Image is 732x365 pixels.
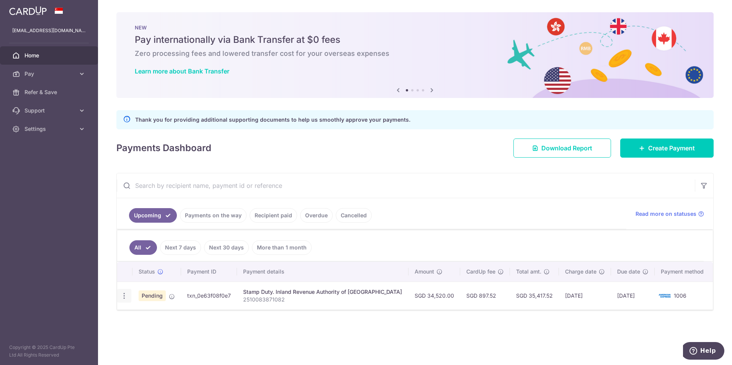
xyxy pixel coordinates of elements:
[135,67,229,75] a: Learn more about Bank Transfer
[25,125,75,133] span: Settings
[181,282,237,310] td: txn_0e63f08f0e7
[139,268,155,275] span: Status
[683,342,724,361] iframe: Opens a widget where you can find more information
[135,24,695,31] p: NEW
[160,240,201,255] a: Next 7 days
[541,143,592,153] span: Download Report
[336,208,372,223] a: Cancelled
[300,208,333,223] a: Overdue
[181,262,237,282] th: Payment ID
[516,268,541,275] span: Total amt.
[237,262,408,282] th: Payment details
[466,268,495,275] span: CardUp fee
[657,291,672,300] img: Bank Card
[25,88,75,96] span: Refer & Save
[139,290,166,301] span: Pending
[513,139,611,158] a: Download Report
[129,240,157,255] a: All
[135,49,695,58] h6: Zero processing fees and lowered transfer cost for your overseas expenses
[636,210,704,218] a: Read more on statuses
[655,262,713,282] th: Payment method
[565,268,596,275] span: Charge date
[460,282,510,310] td: SGD 897.52
[116,12,714,98] img: Bank transfer banner
[510,282,559,310] td: SGD 35,417.52
[135,115,410,124] p: Thank you for providing additional supporting documents to help us smoothly approve your payments.
[25,52,75,59] span: Home
[415,268,434,275] span: Amount
[674,292,686,299] span: 1006
[204,240,249,255] a: Next 30 days
[617,268,640,275] span: Due date
[252,240,312,255] a: More than 1 month
[116,141,211,155] h4: Payments Dashboard
[129,208,177,223] a: Upcoming
[12,27,86,34] p: [EMAIL_ADDRESS][DOMAIN_NAME]
[135,34,695,46] h5: Pay internationally via Bank Transfer at $0 fees
[9,6,47,15] img: CardUp
[180,208,247,223] a: Payments on the way
[636,210,696,218] span: Read more on statuses
[25,107,75,114] span: Support
[243,296,402,303] p: 2510083871082
[117,173,695,198] input: Search by recipient name, payment id or reference
[611,282,655,310] td: [DATE]
[620,139,714,158] a: Create Payment
[648,143,695,153] span: Create Payment
[559,282,611,310] td: [DATE]
[243,288,402,296] div: Stamp Duty. Inland Revenue Authority of [GEOGRAPHIC_DATA]
[250,208,297,223] a: Recipient paid
[408,282,460,310] td: SGD 34,520.00
[25,70,75,78] span: Pay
